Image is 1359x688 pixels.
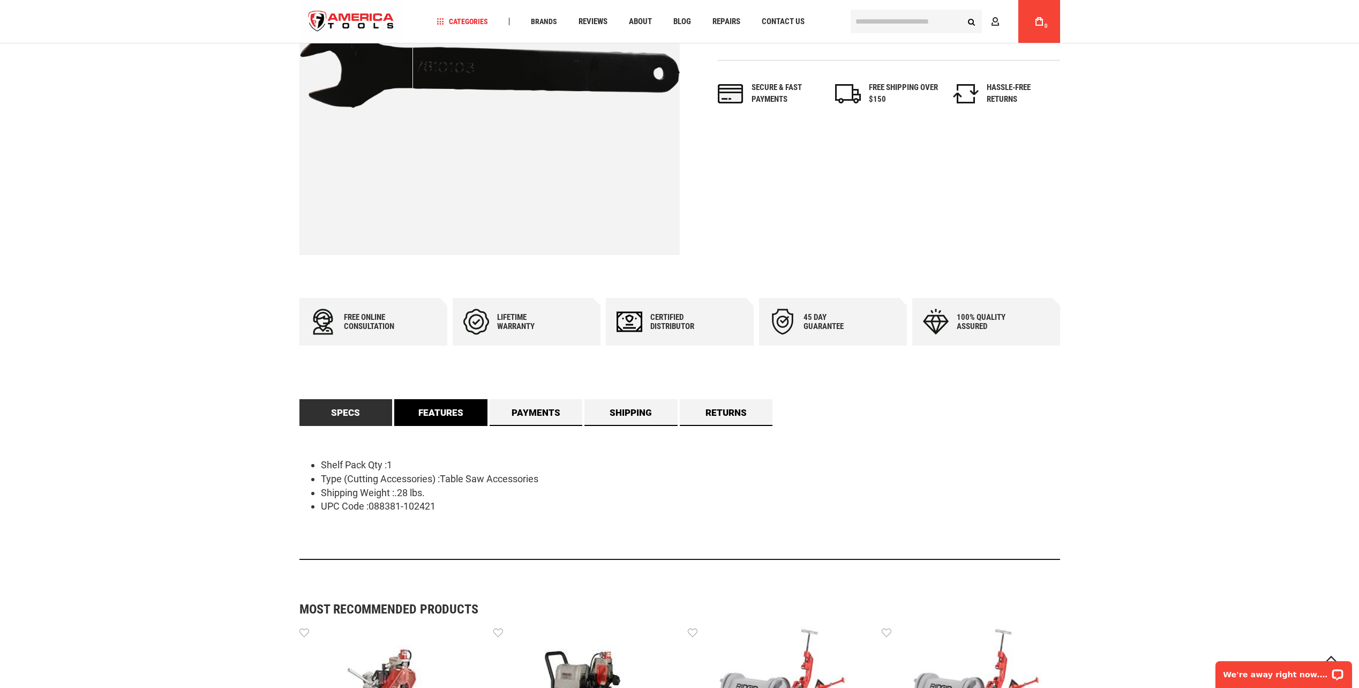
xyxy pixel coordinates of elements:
[321,499,1060,513] li: UPC Code :088381-102421
[344,313,408,331] div: Free online consultation
[680,399,773,426] a: Returns
[869,82,938,105] div: FREE SHIPPING OVER $150
[1045,23,1048,29] span: 0
[987,82,1056,105] div: HASSLE-FREE RETURNS
[574,14,612,29] a: Reviews
[584,399,678,426] a: Shipping
[669,14,696,29] a: Blog
[579,18,607,26] span: Reviews
[673,18,691,26] span: Blog
[962,11,982,32] button: Search
[1208,654,1359,688] iframe: LiveChat chat widget
[490,399,583,426] a: Payments
[629,18,652,26] span: About
[526,14,562,29] a: Brands
[835,84,861,103] img: shipping
[531,18,557,25] span: Brands
[712,18,740,26] span: Repairs
[757,14,809,29] a: Contact Us
[321,472,1060,486] li: Type (Cutting Accessories) :Table Saw Accessories
[432,14,493,29] a: Categories
[804,313,868,331] div: 45 day Guarantee
[762,18,805,26] span: Contact Us
[321,486,1060,500] li: Shipping Weight :.28 lbs.
[437,18,488,25] span: Categories
[299,2,403,42] a: store logo
[953,84,979,103] img: returns
[321,458,1060,472] li: Shelf Pack Qty :1
[650,313,715,331] div: Certified Distributor
[299,2,403,42] img: America Tools
[497,313,561,331] div: Lifetime warranty
[299,603,1023,616] strong: Most Recommended Products
[718,84,744,103] img: payments
[957,313,1021,331] div: 100% quality assured
[394,399,487,426] a: Features
[624,14,657,29] a: About
[708,14,745,29] a: Repairs
[299,399,393,426] a: Specs
[752,82,821,105] div: Secure & fast payments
